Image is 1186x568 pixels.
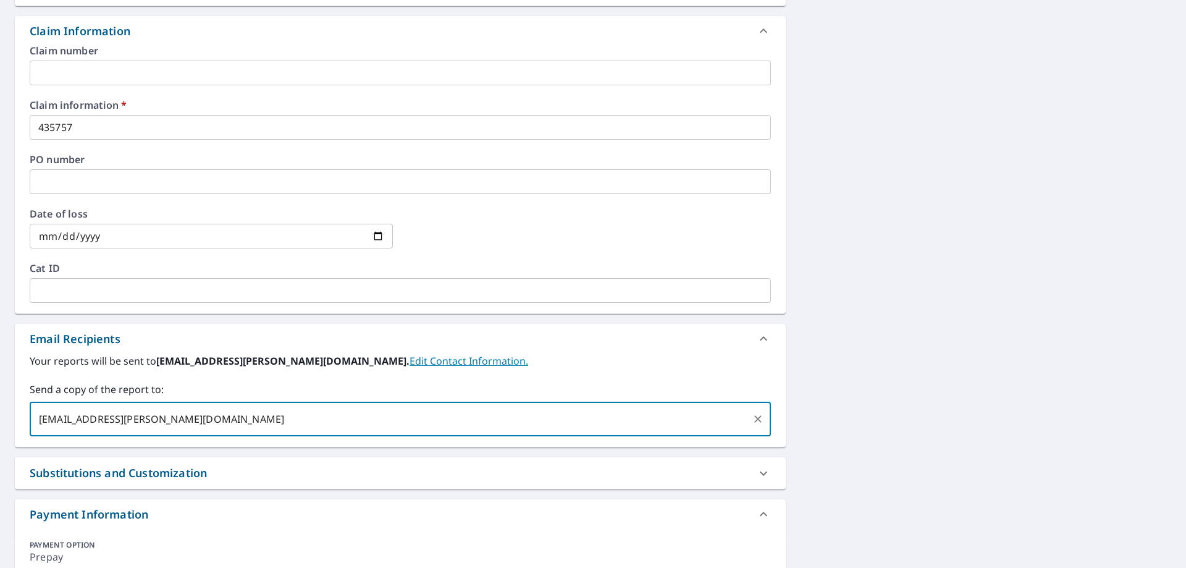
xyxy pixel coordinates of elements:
[30,23,130,40] div: Claim Information
[30,506,148,523] div: Payment Information
[15,324,786,354] div: Email Recipients
[15,499,786,529] div: Payment Information
[30,155,771,164] label: PO number
[15,457,786,489] div: Substitutions and Customization
[749,410,767,428] button: Clear
[15,16,786,46] div: Claim Information
[30,354,771,368] label: Your reports will be sent to
[30,100,771,110] label: Claim information
[30,465,207,481] div: Substitutions and Customization
[30,46,771,56] label: Claim number
[30,209,393,219] label: Date of loss
[30,382,771,397] label: Send a copy of the report to:
[410,354,528,368] a: EditContactInfo
[30,540,771,550] div: PAYMENT OPTION
[30,263,771,273] label: Cat ID
[156,354,410,368] b: [EMAIL_ADDRESS][PERSON_NAME][DOMAIN_NAME].
[30,331,120,347] div: Email Recipients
